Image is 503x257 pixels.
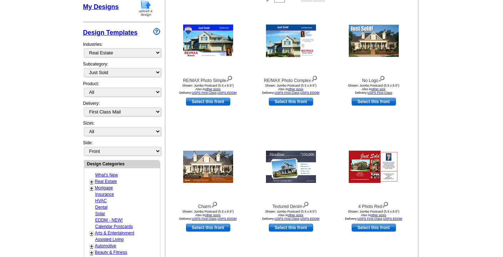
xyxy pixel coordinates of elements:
a: What's New [95,173,118,178]
a: Mortgage [95,185,113,190]
img: Charm [183,151,233,183]
img: No Logo [349,25,399,57]
a: Assisted Living [95,237,124,242]
a: My Designs [83,3,119,10]
img: view design details [211,200,218,208]
img: RE/MAX Photo Complex [266,25,316,57]
img: design-wizard-help-icon.png [153,28,160,35]
a: use this design [352,98,396,106]
div: Shown: Jumbo Postcard (5.5 x 8.5") Delivery: , [252,84,330,94]
a: Arts & Entertainment [95,231,135,236]
a: Insurance [95,192,114,197]
a: other size [371,87,385,91]
a: USPS EDDM [217,217,237,220]
a: use this design [269,224,313,232]
div: Delivery: [83,100,160,120]
a: + [90,185,93,191]
a: USPS First Class [192,217,217,220]
div: Textured Denim [252,200,330,210]
div: 4 Photo Red [335,200,413,210]
a: USPS First Class [275,217,300,220]
img: view design details [378,74,385,82]
div: Shown: Jumbo Postcard (5.5 x 8.5") Delivery: , [169,210,247,220]
a: other sizes [205,213,221,217]
div: Side: [83,140,160,156]
div: Sizes: [83,120,160,140]
img: Textured Denim [266,151,316,183]
a: USPS First Class [192,91,217,94]
div: Subcategory: [83,61,160,81]
a: other sizes [288,213,303,217]
a: + [90,231,93,236]
img: view design details [226,74,233,82]
a: other sizes [288,87,303,91]
a: Dental [95,205,108,210]
img: RE/MAX Photo Simple [183,25,233,57]
a: USPS EDDM [300,91,320,94]
a: HVAC [95,198,107,203]
span: Also in [278,87,303,91]
a: USPS First Class [357,217,382,220]
a: USPS EDDM [300,217,320,220]
a: Calendar Postcards [95,224,133,229]
a: + [90,243,93,249]
a: USPS First Class [275,91,300,94]
a: + [90,250,93,256]
img: view design details [311,74,318,82]
a: use this design [352,224,396,232]
a: Solar [95,211,105,216]
iframe: LiveChat chat widget [360,91,503,257]
div: Industries: [83,38,160,61]
span: Also in [278,213,303,217]
a: use this design [186,224,230,232]
img: view design details [302,200,309,208]
span: Also in [195,213,221,217]
div: Shown: Jumbo Postcard (5.5 x 8.5") Delivery: , [335,210,413,220]
a: + [90,179,93,185]
a: USPS EDDM [217,91,237,94]
div: Charm [169,200,247,210]
div: Shown: Jumbo Postcard (5.5 x 8.5") Delivery: , [252,210,330,220]
div: Product: [83,81,160,100]
a: EDDM - NEW! [95,218,123,223]
div: RE/MAX Photo Complex [252,74,330,84]
a: Real Estate [95,179,117,184]
div: RE/MAX Photo Simple [169,74,247,84]
div: Shown: Jumbo Postcard (5.5 x 8.5") Delivery: , [169,84,247,94]
a: use this design [269,98,313,106]
span: Also in [362,87,385,91]
span: Also in [195,87,221,91]
div: Shown: Jumbo Postcard (5.5 x 8.5") Delivery: [335,84,413,94]
a: Beauty & Fitness [95,250,127,255]
div: Design Categories [84,160,160,167]
a: other sizes [205,87,221,91]
img: 4 Photo Red [349,151,399,183]
a: Design Templates [83,29,138,36]
a: use this design [186,98,230,106]
a: Automotive [95,243,116,248]
div: No Logo [335,74,413,84]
